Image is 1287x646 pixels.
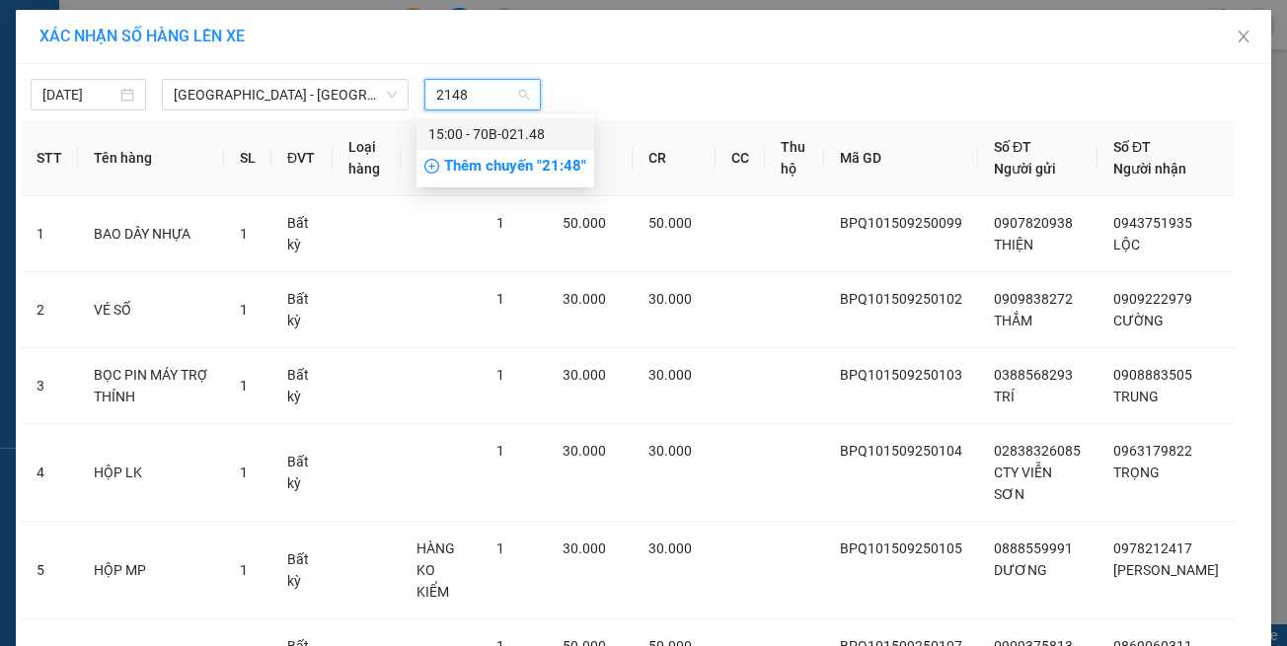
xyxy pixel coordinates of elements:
span: 0943751935 [1113,215,1192,231]
span: TRỌNG [1113,465,1160,480]
span: BPQ101509250105 [840,540,962,556]
span: THẮM [994,313,1032,328]
span: BPQ101509250099 [840,215,962,231]
span: Người gửi [994,161,1056,177]
span: TRÍ [994,389,1015,404]
span: Bến xe [GEOGRAPHIC_DATA] [156,32,265,56]
span: Số ĐT [1113,139,1151,155]
td: HỘP LK [78,424,224,522]
span: close [1236,29,1251,44]
span: 50.000 [563,215,606,231]
th: ĐVT [271,120,333,196]
th: CR [633,120,716,196]
th: Loại hàng [333,120,401,196]
td: Bất kỳ [271,424,333,522]
span: 1 [496,367,504,383]
span: 0888559991 [994,540,1073,556]
span: 30.000 [648,540,692,556]
span: 50.000 [648,215,692,231]
span: Hồ Chí Minh - Tây Ninh (vip) [174,80,397,109]
span: 1 [240,226,248,242]
span: 0963179822 [1113,443,1192,459]
span: 30.000 [563,367,606,383]
th: Ghi chú [401,120,481,196]
span: CƯỜNG [1113,313,1164,328]
input: 15/09/2025 [42,84,116,106]
td: 2 [21,272,78,348]
span: 1 [496,540,504,556]
span: plus-circle [424,159,439,174]
th: Tên hàng [78,120,224,196]
td: 4 [21,424,78,522]
span: BPQ101509250108 [99,125,215,140]
span: HÀNG KO KIỂM [416,540,455,600]
td: Bất kỳ [271,348,333,424]
th: CC [716,120,765,196]
span: ----------------------------------------- [53,107,242,122]
td: 5 [21,522,78,619]
td: Bất kỳ [271,522,333,619]
span: Số ĐT [994,139,1031,155]
span: 0388568293 [994,367,1073,383]
span: In ngày: [6,143,120,155]
span: 01 Võ Văn Truyện, KP.1, Phường 2 [156,59,271,84]
span: 1 [496,215,504,231]
span: XÁC NHẬN SỐ HÀNG LÊN XE [39,27,245,45]
span: 14:49:02 [DATE] [43,143,120,155]
span: 30.000 [648,443,692,459]
span: LỘC [1113,237,1140,252]
td: BAO DÂY NHỰA [78,196,224,272]
span: 1 [240,302,248,318]
button: Close [1216,10,1271,65]
strong: ĐỒNG PHƯỚC [156,11,270,28]
span: 30.000 [563,291,606,307]
span: [PERSON_NAME]: [6,127,214,139]
th: SL [224,120,271,196]
span: 0909838272 [994,291,1073,307]
span: 30.000 [648,367,692,383]
span: BPQ101509250104 [840,443,962,459]
span: THIỆN [994,237,1033,252]
td: BỌC PIN MÁY TRỢ THÍNH [78,348,224,424]
span: 30.000 [563,443,606,459]
td: HỘP MP [78,522,224,619]
span: 30.000 [563,540,606,556]
img: logo [7,12,95,99]
span: DƯƠNG [994,562,1047,578]
td: 3 [21,348,78,424]
span: CTY VIỄN SƠN [994,465,1052,502]
span: BPQ101509250103 [840,367,962,383]
td: VÉ SỐ [78,272,224,348]
span: 02838326085 [994,443,1081,459]
td: Bất kỳ [271,272,333,348]
span: Hotline: 19001152 [156,88,242,100]
span: 1 [240,465,248,480]
span: Người nhận [1113,161,1186,177]
div: Thêm chuyến " 21:48 " [416,150,594,183]
th: STT [21,120,78,196]
span: BPQ101509250102 [840,291,962,307]
th: Mã GD [824,120,978,196]
span: 0908883505 [1113,367,1192,383]
td: Bất kỳ [271,196,333,272]
span: [PERSON_NAME] [1113,562,1219,578]
div: 15:00 - 70B-021.48 [428,123,582,145]
span: 1 [240,562,248,578]
span: 1 [496,443,504,459]
th: Thu hộ [765,120,824,196]
span: 0907820938 [994,215,1073,231]
span: 1 [240,378,248,394]
td: 1 [21,196,78,272]
span: 1 [496,291,504,307]
span: down [386,89,398,101]
span: TRUNG [1113,389,1159,404]
span: 0978212417 [1113,540,1192,556]
span: 0909222979 [1113,291,1192,307]
span: 30.000 [648,291,692,307]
